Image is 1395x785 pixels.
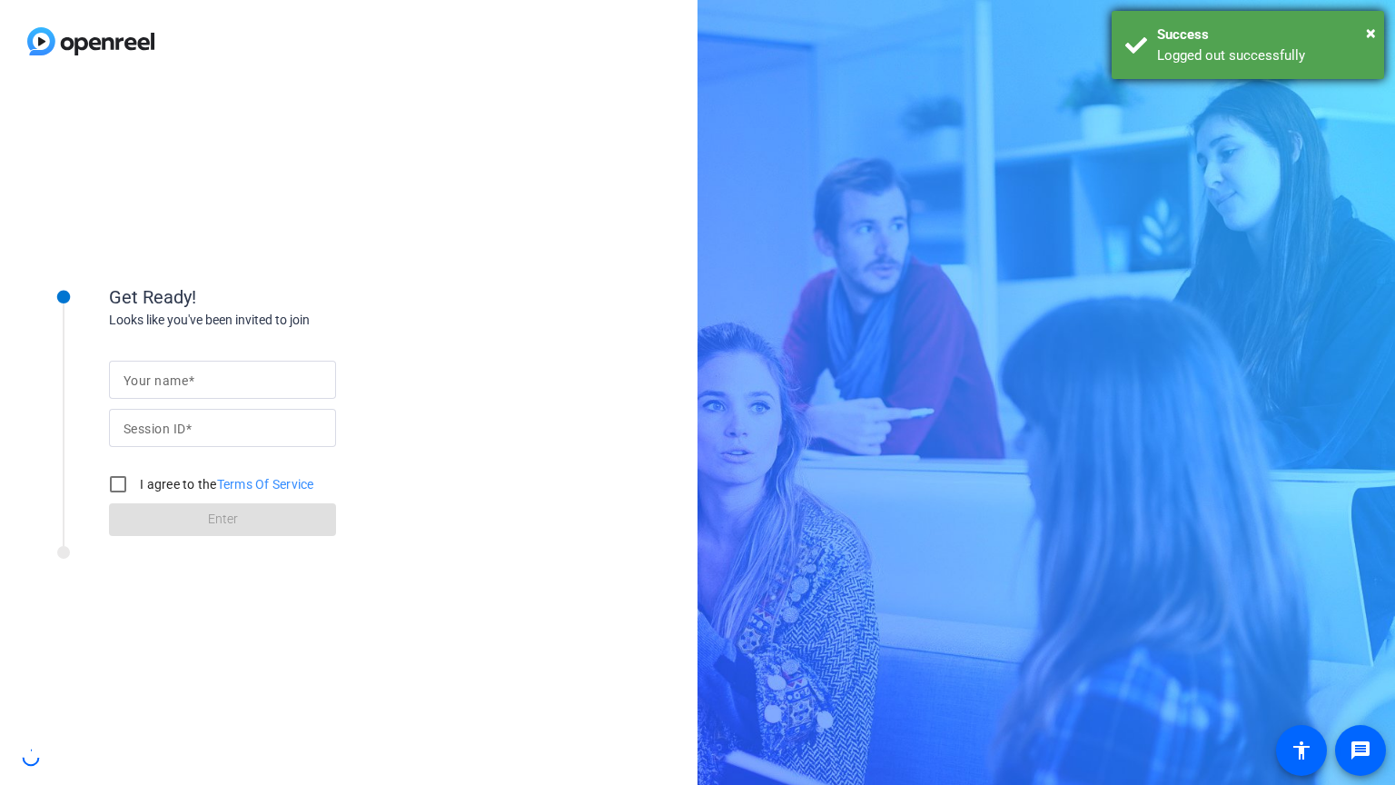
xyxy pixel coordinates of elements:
div: Looks like you've been invited to join [109,311,472,330]
div: Success [1157,25,1370,45]
button: Close [1366,19,1376,46]
mat-icon: message [1350,740,1371,761]
div: Get Ready! [109,283,472,311]
span: × [1366,22,1376,44]
mat-label: Session ID [124,422,185,436]
mat-label: Your name [124,373,188,388]
div: Logged out successfully [1157,45,1370,66]
label: I agree to the [136,475,314,493]
a: Terms Of Service [217,477,314,492]
mat-icon: accessibility [1291,740,1312,761]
